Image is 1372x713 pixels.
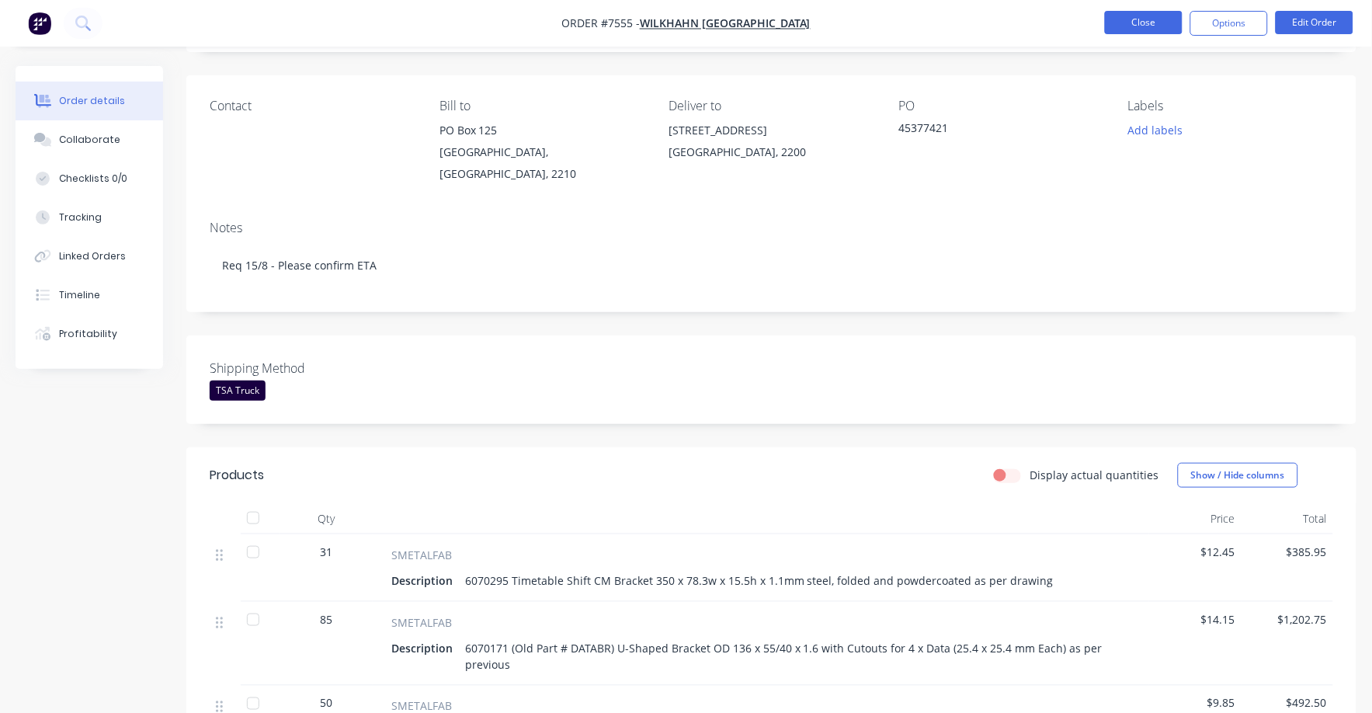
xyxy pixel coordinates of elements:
span: $14.15 [1155,611,1235,628]
span: $385.95 [1248,544,1328,560]
a: Wilkhahn [GEOGRAPHIC_DATA] [640,16,811,31]
div: Total [1242,503,1334,534]
div: PO [898,99,1103,113]
button: Options [1190,11,1268,36]
button: Collaborate [16,120,163,159]
button: Close [1105,11,1183,34]
button: Order details [16,82,163,120]
div: Checklists 0/0 [59,172,127,186]
span: $492.50 [1248,695,1328,711]
button: Checklists 0/0 [16,159,163,198]
div: Bill to [439,99,644,113]
div: Tracking [59,210,102,224]
div: Collaborate [59,133,120,147]
span: 31 [320,544,332,560]
div: 45377421 [898,120,1092,141]
label: Display actual quantities [1030,467,1159,483]
div: Profitability [59,327,117,341]
span: $1,202.75 [1248,611,1328,628]
div: Qty [280,503,373,534]
span: 50 [320,695,332,711]
div: Contact [210,99,415,113]
div: Description [391,637,459,659]
div: Req 15/8 - Please confirm ETA [210,242,1333,289]
img: Factory [28,12,51,35]
div: Notes [210,221,1333,235]
button: Add labels [1120,120,1191,141]
span: $12.45 [1155,544,1235,560]
span: SMETALFAB [391,547,452,563]
label: Shipping Method [210,359,404,377]
span: $9.85 [1155,695,1235,711]
div: [STREET_ADDRESS][GEOGRAPHIC_DATA], 2200 [669,120,874,169]
button: Timeline [16,276,163,315]
div: Description [391,569,459,592]
button: Profitability [16,315,163,353]
div: TSA Truck [210,381,266,401]
span: 85 [320,611,332,628]
div: Deliver to [669,99,874,113]
div: Price [1149,503,1242,534]
div: [GEOGRAPHIC_DATA], [GEOGRAPHIC_DATA], 2210 [439,141,644,185]
div: Products [210,466,264,485]
button: Linked Orders [16,237,163,276]
div: [STREET_ADDRESS] [669,120,874,141]
div: PO Box 125 [439,120,644,141]
button: Edit Order [1276,11,1353,34]
div: 6070295 Timetable Shift CM Bracket 350 x 78.3w x 15.5h x 1.1mm steel, folded and powdercoated as ... [459,569,1060,592]
div: Timeline [59,288,100,302]
div: Linked Orders [59,249,126,263]
span: SMETALFAB [391,614,452,631]
div: Labels [1128,99,1333,113]
div: Order details [59,94,125,108]
div: [GEOGRAPHIC_DATA], 2200 [669,141,874,163]
button: Tracking [16,198,163,237]
span: Order #7555 - [561,16,640,31]
button: Show / Hide columns [1178,463,1298,488]
div: PO Box 125[GEOGRAPHIC_DATA], [GEOGRAPHIC_DATA], 2210 [439,120,644,185]
div: 6070171 (Old Part # DATABR) U-Shaped Bracket OD 136 x 55/40 x 1.6 with Cutouts for 4 x Data (25.4... [459,637,1131,676]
